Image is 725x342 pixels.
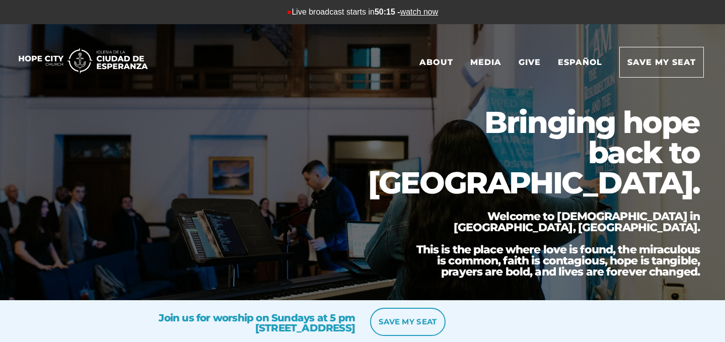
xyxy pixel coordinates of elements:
[375,8,386,16] span: 50:
[412,47,461,77] a: About
[386,8,438,16] span: 15 -
[255,322,355,334] a: [STREET_ADDRESS]
[619,47,704,78] a: Save my seat
[10,46,156,76] img: 11035415_1725x350_500.png
[511,47,548,77] a: Give
[463,47,509,77] a: Media
[379,317,437,326] b: save my seat
[550,47,610,77] a: Español
[400,8,439,16] a: watch now
[370,308,446,336] a: save my seat
[23,303,355,333] h3: Join us for worship on Sundays at 5 pm
[287,8,292,16] span: ●
[357,107,700,198] h1: Bringing hope back to [GEOGRAPHIC_DATA].
[408,211,700,278] h3: Welcome to [DEMOGRAPHIC_DATA] in [GEOGRAPHIC_DATA], [GEOGRAPHIC_DATA]. This is the place where lo...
